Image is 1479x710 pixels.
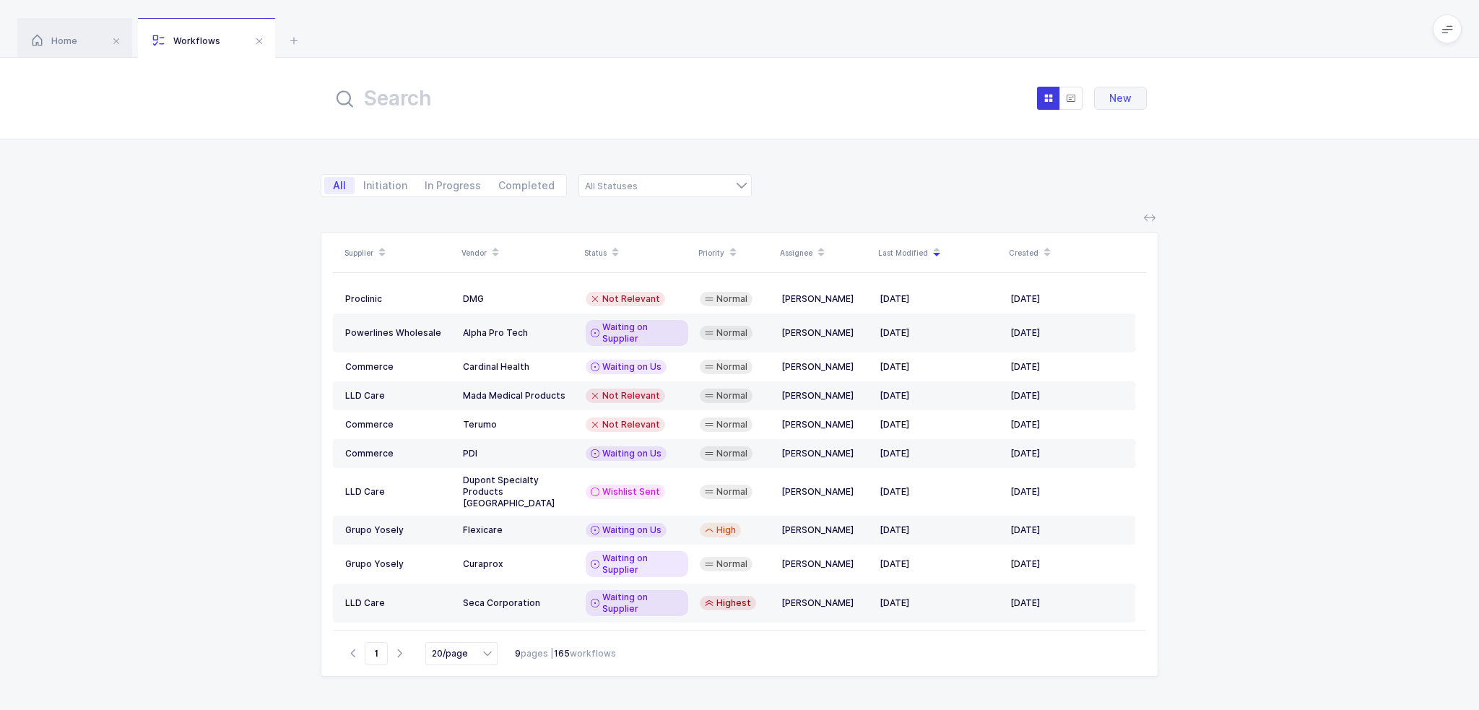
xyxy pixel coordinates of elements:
[345,524,451,536] div: Grupo Yosely
[602,419,660,430] span: Not Relevant
[716,448,747,459] span: Normal
[363,181,407,191] span: Initiation
[463,448,574,459] div: PDI
[602,486,660,498] span: Wishlist Sent
[880,448,999,459] div: [DATE]
[1010,448,1123,459] div: [DATE]
[780,241,869,265] div: Assignee
[1010,390,1123,402] div: [DATE]
[880,293,999,305] div: [DATE]
[463,597,574,609] div: Seca Corporation
[716,361,747,373] span: Normal
[716,524,736,536] span: High
[463,293,574,305] div: DMG
[602,293,660,305] span: Not Relevant
[880,361,999,373] div: [DATE]
[345,486,451,498] div: LLD Care
[345,558,451,570] div: Grupo Yosely
[878,241,1000,265] div: Last Modified
[602,361,662,373] span: Waiting on Us
[602,390,660,402] span: Not Relevant
[602,592,683,615] span: Waiting on Supplier
[781,293,868,305] div: [PERSON_NAME]
[345,361,451,373] div: Commerce
[1010,361,1123,373] div: [DATE]
[698,241,771,265] div: Priority
[781,558,868,570] div: [PERSON_NAME]
[463,327,574,339] div: Alpha Pro Tech
[1010,293,1123,305] div: [DATE]
[880,486,999,498] div: [DATE]
[1010,327,1123,339] div: [DATE]
[781,419,868,430] div: [PERSON_NAME]
[602,524,662,536] span: Waiting on Us
[880,597,999,609] div: [DATE]
[463,361,574,373] div: Cardinal Health
[152,35,220,46] span: Workflows
[602,321,683,345] span: Waiting on Supplier
[880,390,999,402] div: [DATE]
[781,486,868,498] div: [PERSON_NAME]
[333,181,346,191] span: All
[515,647,616,660] div: pages | workflows
[332,81,650,116] input: Search
[425,181,481,191] span: In Progress
[1109,92,1132,104] span: New
[716,327,747,339] span: Normal
[498,181,555,191] span: Completed
[463,558,574,570] div: Curaprox
[781,390,868,402] div: [PERSON_NAME]
[345,327,451,339] div: Powerlines Wholesale
[781,524,868,536] div: [PERSON_NAME]
[584,241,690,265] div: Status
[365,642,388,665] span: Go to
[425,642,498,665] input: Select
[781,597,868,609] div: [PERSON_NAME]
[1010,558,1123,570] div: [DATE]
[880,558,999,570] div: [DATE]
[345,419,451,430] div: Commerce
[1009,241,1131,265] div: Created
[463,524,574,536] div: Flexicare
[1010,486,1123,498] div: [DATE]
[602,448,662,459] span: Waiting on Us
[463,390,574,402] div: Mada Medical Products
[716,390,747,402] span: Normal
[602,553,683,576] span: Waiting on Supplier
[716,597,751,609] span: Highest
[345,390,451,402] div: LLD Care
[880,327,999,339] div: [DATE]
[781,327,868,339] div: [PERSON_NAME]
[32,35,77,46] span: Home
[345,293,451,305] div: Proclinic
[461,241,576,265] div: Vendor
[345,448,451,459] div: Commerce
[880,524,999,536] div: [DATE]
[345,597,451,609] div: LLD Care
[880,419,999,430] div: [DATE]
[1094,87,1147,110] button: New
[1010,419,1123,430] div: [DATE]
[463,419,574,430] div: Terumo
[781,361,868,373] div: [PERSON_NAME]
[463,475,574,509] div: Dupont Specialty Products [GEOGRAPHIC_DATA]
[716,558,747,570] span: Normal
[716,293,747,305] span: Normal
[1010,524,1123,536] div: [DATE]
[716,486,747,498] span: Normal
[781,448,868,459] div: [PERSON_NAME]
[344,241,453,265] div: Supplier
[515,648,521,659] b: 9
[554,648,570,659] b: 165
[716,419,747,430] span: Normal
[1010,597,1123,609] div: [DATE]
